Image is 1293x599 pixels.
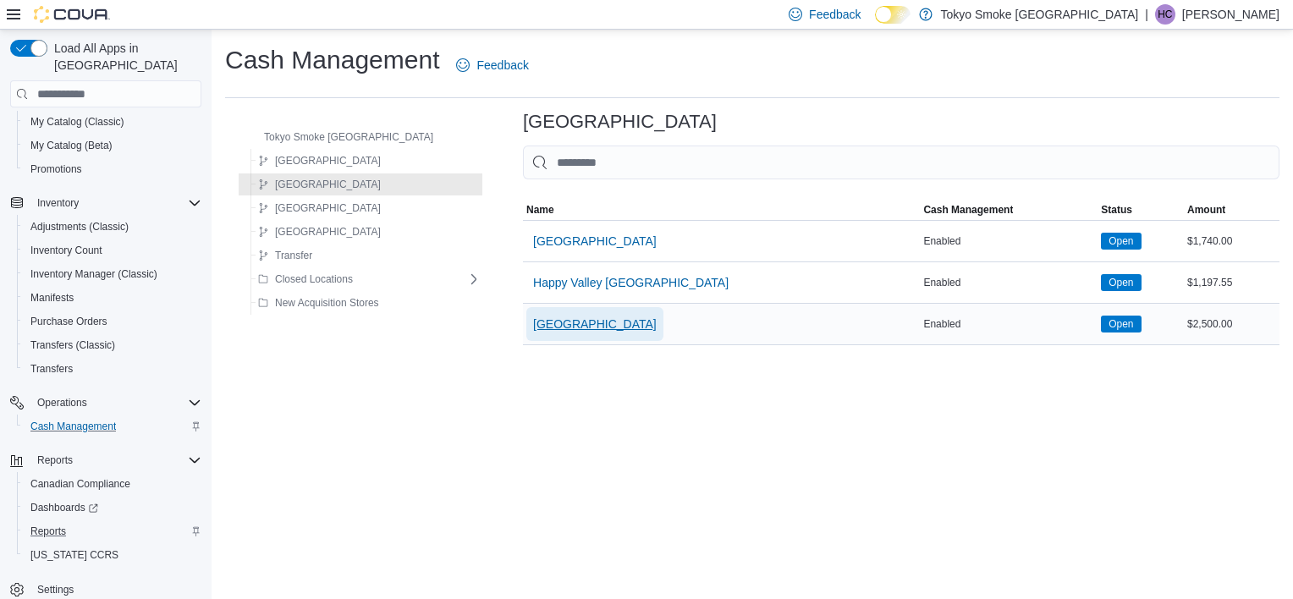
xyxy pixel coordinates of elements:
[24,416,123,437] a: Cash Management
[1155,4,1175,25] div: Heather Chafe
[24,288,80,308] a: Manifests
[30,291,74,305] span: Manifests
[251,151,388,171] button: [GEOGRAPHIC_DATA]
[24,159,89,179] a: Promotions
[920,231,1098,251] div: Enabled
[275,154,381,168] span: [GEOGRAPHIC_DATA]
[240,127,440,147] button: Tokyo Smoke [GEOGRAPHIC_DATA]
[1109,275,1133,290] span: Open
[923,203,1013,217] span: Cash Management
[275,225,381,239] span: [GEOGRAPHIC_DATA]
[30,267,157,281] span: Inventory Manager (Classic)
[1101,203,1132,217] span: Status
[30,501,98,514] span: Dashboards
[920,200,1098,220] button: Cash Management
[24,240,201,261] span: Inventory Count
[30,162,82,176] span: Promotions
[37,453,73,467] span: Reports
[17,262,208,286] button: Inventory Manager (Classic)
[1182,4,1279,25] p: [PERSON_NAME]
[17,110,208,134] button: My Catalog (Classic)
[449,48,535,82] a: Feedback
[24,521,73,541] a: Reports
[476,57,528,74] span: Feedback
[30,115,124,129] span: My Catalog (Classic)
[17,239,208,262] button: Inventory Count
[24,474,201,494] span: Canadian Compliance
[30,315,107,328] span: Purchase Orders
[24,159,201,179] span: Promotions
[30,420,116,433] span: Cash Management
[251,293,386,313] button: New Acquisition Stores
[30,450,80,470] button: Reports
[30,548,118,562] span: [US_STATE] CCRS
[526,224,663,258] button: [GEOGRAPHIC_DATA]
[17,215,208,239] button: Adjustments (Classic)
[1184,314,1279,334] div: $2,500.00
[37,196,79,210] span: Inventory
[30,393,201,413] span: Operations
[30,477,130,491] span: Canadian Compliance
[3,191,208,215] button: Inventory
[24,112,201,132] span: My Catalog (Classic)
[24,311,201,332] span: Purchase Orders
[24,521,201,541] span: Reports
[17,357,208,381] button: Transfers
[30,393,94,413] button: Operations
[24,474,137,494] a: Canadian Compliance
[275,249,312,262] span: Transfer
[1184,200,1279,220] button: Amount
[1098,200,1184,220] button: Status
[17,286,208,310] button: Manifests
[24,335,122,355] a: Transfers (Classic)
[264,130,433,144] span: Tokyo Smoke [GEOGRAPHIC_DATA]
[1184,272,1279,293] div: $1,197.55
[526,266,735,299] button: Happy Valley [GEOGRAPHIC_DATA]
[1109,316,1133,332] span: Open
[275,296,379,310] span: New Acquisition Stores
[34,6,110,23] img: Cova
[1184,231,1279,251] div: $1,740.00
[30,525,66,538] span: Reports
[30,193,201,213] span: Inventory
[37,396,87,409] span: Operations
[24,545,201,565] span: Washington CCRS
[24,135,201,156] span: My Catalog (Beta)
[37,583,74,596] span: Settings
[24,217,135,237] a: Adjustments (Classic)
[17,472,208,496] button: Canadian Compliance
[17,157,208,181] button: Promotions
[24,359,80,379] a: Transfers
[941,4,1139,25] p: Tokyo Smoke [GEOGRAPHIC_DATA]
[17,134,208,157] button: My Catalog (Beta)
[24,288,201,308] span: Manifests
[526,307,663,341] button: [GEOGRAPHIC_DATA]
[17,415,208,438] button: Cash Management
[30,139,113,152] span: My Catalog (Beta)
[875,6,911,24] input: Dark Mode
[24,416,201,437] span: Cash Management
[30,220,129,234] span: Adjustments (Classic)
[523,146,1279,179] input: This is a search bar. As you type, the results lower in the page will automatically filter.
[1158,4,1172,25] span: HC
[30,450,201,470] span: Reports
[17,496,208,519] a: Dashboards
[24,264,164,284] a: Inventory Manager (Classic)
[47,40,201,74] span: Load All Apps in [GEOGRAPHIC_DATA]
[523,200,920,220] button: Name
[251,198,388,218] button: [GEOGRAPHIC_DATA]
[1101,316,1141,332] span: Open
[275,272,353,286] span: Closed Locations
[526,203,554,217] span: Name
[17,519,208,543] button: Reports
[3,391,208,415] button: Operations
[24,135,119,156] a: My Catalog (Beta)
[24,335,201,355] span: Transfers (Classic)
[17,333,208,357] button: Transfers (Classic)
[30,338,115,352] span: Transfers (Classic)
[17,543,208,567] button: [US_STATE] CCRS
[533,233,657,250] span: [GEOGRAPHIC_DATA]
[251,222,388,242] button: [GEOGRAPHIC_DATA]
[251,269,360,289] button: Closed Locations
[24,240,109,261] a: Inventory Count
